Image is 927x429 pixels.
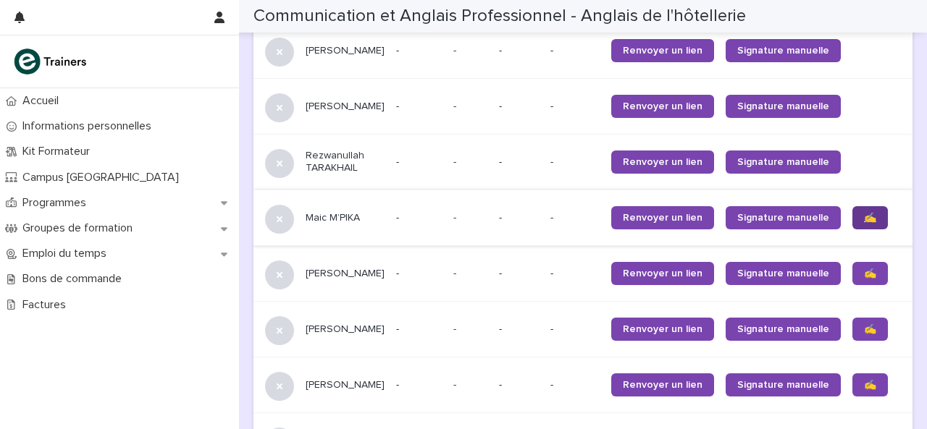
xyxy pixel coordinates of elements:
[864,213,876,223] span: ✍️
[396,45,442,57] p: -
[611,262,714,285] a: Renvoyer un lien
[737,380,829,390] span: Signature manuelle
[550,323,600,336] p: -
[306,45,385,57] p: [PERSON_NAME]
[396,323,442,336] p: -
[453,42,459,57] p: -
[396,268,442,280] p: -
[852,318,888,341] a: ✍️
[453,265,459,280] p: -
[726,318,841,341] a: Signature manuelle
[550,379,600,391] p: -
[864,380,876,390] span: ✍️
[852,262,888,285] a: ✍️
[306,323,385,336] p: [PERSON_NAME]
[611,39,714,62] a: Renvoyer un lien
[12,47,91,76] img: K0CqGN7SDeD6s4JG8KQk
[550,101,600,113] p: -
[499,45,539,57] p: -
[623,213,702,223] span: Renvoyer un lien
[499,212,539,224] p: -
[499,156,539,169] p: -
[453,209,459,224] p: -
[396,101,442,113] p: -
[17,247,118,260] p: Emploi du temps
[453,376,459,391] p: -
[499,268,539,280] p: -
[623,324,702,334] span: Renvoyer un lien
[306,150,385,174] p: Rezwanullah TARAKHAIL
[611,206,714,229] a: Renvoyer un lien
[306,212,385,224] p: Maic M’PIKA
[499,323,539,336] p: -
[17,196,98,210] p: Programmes
[726,262,841,285] a: Signature manuelle
[611,150,714,174] a: Renvoyer un lien
[623,101,702,111] span: Renvoyer un lien
[623,157,702,167] span: Renvoyer un lien
[396,212,442,224] p: -
[17,119,163,133] p: Informations personnelles
[623,46,702,56] span: Renvoyer un lien
[864,268,876,279] span: ✍️
[396,379,442,391] p: -
[737,324,829,334] span: Signature manuelle
[17,94,70,108] p: Accueil
[737,157,829,167] span: Signature manuelle
[453,98,459,113] p: -
[17,171,190,184] p: Campus [GEOGRAPHIC_DATA]
[737,213,829,223] span: Signature manuelle
[726,95,841,118] a: Signature manuelle
[453,320,459,336] p: -
[550,156,600,169] p: -
[306,101,385,113] p: [PERSON_NAME]
[499,379,539,391] p: -
[852,373,888,396] a: ✍️
[396,156,442,169] p: -
[17,298,77,312] p: Factures
[17,221,144,235] p: Groupes de formation
[611,318,714,341] a: Renvoyer un lien
[550,45,600,57] p: -
[737,101,829,111] span: Signature manuelle
[550,212,600,224] p: -
[453,153,459,169] p: -
[726,39,841,62] a: Signature manuelle
[726,150,841,174] a: Signature manuelle
[623,380,702,390] span: Renvoyer un lien
[611,95,714,118] a: Renvoyer un lien
[726,373,841,396] a: Signature manuelle
[726,206,841,229] a: Signature manuelle
[852,206,888,229] a: ✍️
[864,324,876,334] span: ✍️
[253,6,746,27] h2: Communication et Anglais Professionnel - Anglais de l'hôtellerie
[499,101,539,113] p: -
[623,268,702,279] span: Renvoyer un lien
[306,379,385,391] p: [PERSON_NAME]
[550,268,600,280] p: -
[737,268,829,279] span: Signature manuelle
[737,46,829,56] span: Signature manuelle
[611,373,714,396] a: Renvoyer un lien
[17,272,133,286] p: Bons de commande
[306,268,385,280] p: [PERSON_NAME]
[17,145,101,158] p: Kit Formateur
